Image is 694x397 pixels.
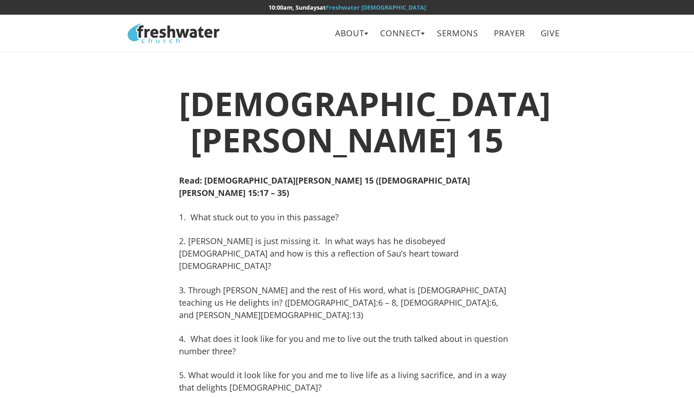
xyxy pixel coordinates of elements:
h6: at [128,4,566,11]
img: Freshwater Church [128,23,219,43]
p: 1. What stuck out to you in this passage? [179,211,515,224]
p: 4. What does it look like for you and me to live out the truth talked about in question number th... [179,333,515,358]
p: 5. What would it look like for you and me to live life as a living sacrifice, and in a way that d... [179,369,515,394]
a: About [329,23,371,44]
a: Prayer [487,23,532,44]
a: Freshwater [DEMOGRAPHIC_DATA] [326,3,426,11]
h1: [DEMOGRAPHIC_DATA][PERSON_NAME] 15 [179,85,515,158]
time: 10:00am, Sundays [269,3,319,11]
p: 2. [PERSON_NAME] is just missing it. In what ways has he disobeyed [DEMOGRAPHIC_DATA] and how is ... [179,235,515,272]
a: Sermons [430,23,485,44]
strong: Read: [DEMOGRAPHIC_DATA][PERSON_NAME] 15 ([DEMOGRAPHIC_DATA][PERSON_NAME] 15:17 – 35) [179,175,470,198]
p: 3. Through [PERSON_NAME] and the rest of His word, what is [DEMOGRAPHIC_DATA] teaching us He deli... [179,284,515,321]
a: Give [534,23,566,44]
a: Connect [374,23,428,44]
